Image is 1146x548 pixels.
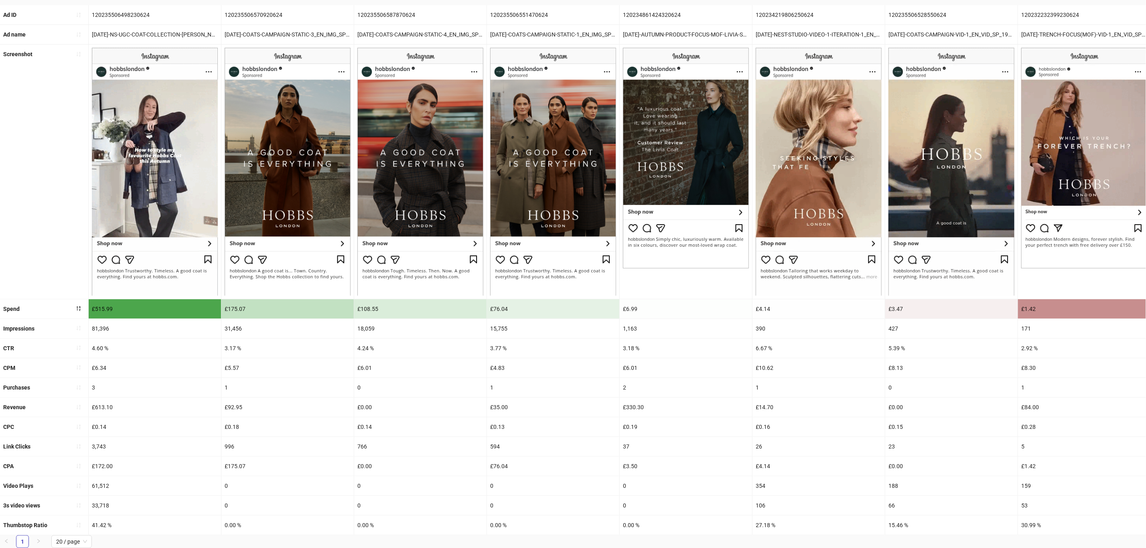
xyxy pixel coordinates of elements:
[76,444,81,449] span: sort-ascending
[620,516,752,535] div: 0.00 %
[89,319,221,338] div: 81,396
[3,12,16,18] b: Ad ID
[89,476,221,495] div: 61,512
[89,358,221,378] div: £6.34
[221,516,354,535] div: 0.00 %
[221,339,354,358] div: 3.17 %
[89,437,221,456] div: 3,743
[3,443,30,450] b: Link Clicks
[76,385,81,390] span: sort-ascending
[490,48,616,295] img: Screenshot 120235506551470624
[487,476,619,495] div: 0
[76,522,81,528] span: sort-ascending
[221,457,354,476] div: £175.07
[885,457,1018,476] div: £0.00
[4,539,9,544] span: left
[76,345,81,351] span: sort-ascending
[221,476,354,495] div: 0
[487,398,619,417] div: £35.00
[487,417,619,436] div: £0.13
[89,417,221,436] div: £0.14
[753,476,885,495] div: 354
[76,365,81,370] span: sort-ascending
[753,516,885,535] div: 27.18 %
[221,319,354,338] div: 31,456
[620,378,752,397] div: 2
[620,299,752,319] div: £6.99
[354,516,487,535] div: 0.00 %
[89,378,221,397] div: 3
[76,32,81,37] span: sort-ascending
[487,299,619,319] div: £76.04
[620,358,752,378] div: £6.01
[888,48,1014,295] img: Screenshot 120235506528550624
[753,417,885,436] div: £0.16
[354,339,487,358] div: 4.24 %
[89,496,221,515] div: 33,718
[885,319,1018,338] div: 427
[51,535,92,548] div: Page Size
[221,496,354,515] div: 0
[221,299,354,319] div: £175.07
[487,358,619,378] div: £4.83
[221,398,354,417] div: £92.95
[89,398,221,417] div: £613.10
[885,516,1018,535] div: 15.46 %
[354,417,487,436] div: £0.14
[753,398,885,417] div: £14.70
[89,25,221,44] div: [DATE]-NS-UGC-COAT-COLLECTION-[PERSON_NAME]-THE-COAT_EN_VID_SP_19092025_F_NSE_SC13_USP9_COATS-CAM...
[885,299,1018,319] div: £3.47
[753,299,885,319] div: £4.14
[354,476,487,495] div: 0
[357,48,483,295] img: Screenshot 120235506587870624
[487,339,619,358] div: 3.77 %
[89,457,221,476] div: £172.00
[32,535,45,548] li: Next Page
[620,417,752,436] div: £0.19
[3,306,20,312] b: Spend
[354,378,487,397] div: 0
[76,51,81,57] span: sort-ascending
[76,306,81,311] span: sort-descending
[221,437,354,456] div: 996
[221,417,354,436] div: £0.18
[354,457,487,476] div: £0.00
[354,299,487,319] div: £108.55
[753,339,885,358] div: 6.67 %
[753,457,885,476] div: £4.14
[89,5,221,24] div: 120235506498230624
[56,536,87,548] span: 20 / page
[487,457,619,476] div: £76.04
[620,339,752,358] div: 3.18 %
[487,496,619,515] div: 0
[487,437,619,456] div: 594
[487,319,619,338] div: 15,755
[885,339,1018,358] div: 5.39 %
[3,483,33,489] b: Video Plays
[32,535,45,548] button: right
[620,437,752,456] div: 37
[36,539,41,544] span: right
[354,496,487,515] div: 0
[885,25,1018,44] div: [DATE]-COATS-CAMPAIGN-VID-1_EN_VID_SP_19092025_F_CC_SC24_USP11_COATS-CAMPAIGN
[354,358,487,378] div: £6.01
[76,424,81,430] span: sort-ascending
[885,378,1018,397] div: 0
[620,25,752,44] div: [DATE]-AUTUMN-PRODUCT-FOCUS-MOF-LIVIA-STATIC-1_EN_IMG_SP_09092025_F_CC_SC9_USP4_SEASONAL
[620,476,752,495] div: 0
[225,48,351,295] img: Screenshot 120235506570920624
[221,5,354,24] div: 120235506570920624
[3,404,26,410] b: Revenue
[3,325,34,332] b: Impressions
[753,496,885,515] div: 106
[753,358,885,378] div: £10.62
[3,522,47,528] b: Thumbstop Ratio
[885,496,1018,515] div: 66
[885,5,1018,24] div: 120235506528550624
[3,365,15,371] b: CPM
[89,339,221,358] div: 4.60 %
[885,476,1018,495] div: 188
[753,5,885,24] div: 120234219806250624
[76,463,81,469] span: sort-ascending
[487,378,619,397] div: 1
